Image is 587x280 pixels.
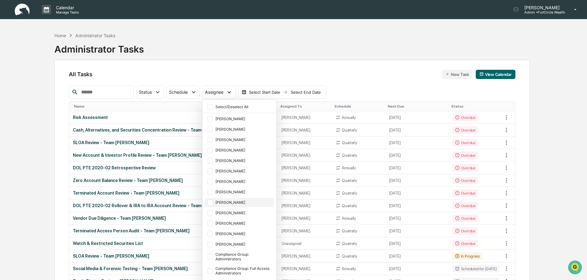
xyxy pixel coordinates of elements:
div: New Account & Investor Profile Review - Team [PERSON_NAME] [73,153,274,158]
a: 🔎Data Lookup [4,87,41,98]
div: Select Start Date [248,90,282,95]
div: [PERSON_NAME] [215,200,273,205]
div: Select End Date [289,90,323,95]
div: In Progress [452,252,482,260]
div: We're available if you need us! [21,53,78,58]
p: Admin • FullCircle Wealth [519,10,565,14]
p: Calendar [51,5,82,10]
span: Schedule [169,89,188,95]
div: SLOA Review - Team [PERSON_NAME] [73,254,274,258]
img: logo [15,4,30,16]
div: [PERSON_NAME] [282,229,328,233]
td: [DATE] [385,225,448,237]
div: Select/Deselect All [215,105,273,109]
div: [PERSON_NAME] [282,254,328,258]
div: [PERSON_NAME] [282,266,328,271]
img: 1746055101610-c473b297-6a78-478c-a979-82029cc54cd1 [6,47,17,58]
div: Overdue [452,152,478,159]
td: [DATE] [385,149,448,162]
div: SLOA Review - Team [PERSON_NAME] [73,140,274,145]
div: Annually [342,266,356,271]
div: Annually [342,166,356,170]
div: Quarterly [342,203,357,208]
div: [PERSON_NAME] [215,116,273,121]
div: Watch & Restricted Securities List [73,241,274,246]
div: Quarterly [342,140,357,145]
td: [DATE] [385,187,448,199]
td: [DATE] [385,136,448,149]
div: 🗄️ [45,78,49,83]
div: Overdue [452,227,478,235]
div: [PERSON_NAME] [215,169,273,173]
a: 🖐️Preclearance [4,75,42,86]
td: [DATE] [385,174,448,187]
div: Cash, Alternatives, and Securities Concentration Review - Team [PERSON_NAME] [73,128,274,132]
div: [PERSON_NAME] [215,221,273,226]
div: Annually [342,115,356,120]
div: Toggle SortBy [334,104,383,108]
img: calendar [479,72,484,76]
div: Quarterly [342,241,357,246]
div: [PERSON_NAME] [282,153,328,158]
span: Data Lookup [12,89,39,95]
span: All Tasks [69,71,92,77]
div: [PERSON_NAME] [282,115,328,120]
div: [PERSON_NAME] [215,190,273,194]
button: Start new chat [104,49,112,56]
span: Status [139,89,152,95]
div: Administrator Tasks [75,33,115,38]
div: Quarterly [342,128,357,132]
div: Quarterly [342,191,357,195]
span: Preclearance [12,77,40,84]
div: [PERSON_NAME] [215,137,273,142]
div: Overdue [452,139,478,146]
div: DOL PTE 2020-02 Retrospective Review [73,165,274,170]
div: [PERSON_NAME] [215,148,273,152]
div: [PERSON_NAME] [282,191,328,195]
div: [PERSON_NAME] [282,216,328,221]
div: Toggle SortBy [280,104,329,108]
a: 🗄️Attestations [42,75,79,86]
td: [DATE] [385,199,448,212]
div: Administrator Tasks [54,39,144,55]
p: Manage Tasks [51,10,82,14]
div: Overdue [452,215,478,222]
div: Overdue [452,177,478,184]
td: [DATE] [385,250,448,262]
div: Compliance Group: Administrators [215,252,273,261]
div: Toggle SortBy [503,104,515,108]
div: Overdue [452,202,478,209]
div: Scheduled for [DATE] [452,265,499,272]
div: Overdue [452,164,478,172]
div: Toggle SortBy [388,104,446,108]
a: Powered byPylon [43,104,74,109]
div: Overdue [452,189,478,197]
span: Pylon [61,104,74,109]
div: Social Media & Forensic Testing - Team [PERSON_NAME] [73,266,274,271]
div: [PERSON_NAME] [215,179,273,184]
div: Home [54,33,66,38]
div: Overdue [452,126,478,134]
div: [PERSON_NAME] [282,166,328,170]
p: How can we help? [6,13,112,23]
img: arrow right [283,90,288,95]
div: [PERSON_NAME] [282,178,328,183]
iframe: Open customer support [567,260,584,276]
div: [PERSON_NAME] [215,158,273,163]
td: [DATE] [385,111,448,124]
div: DOL PTE 2020-02 Rollover & IRA to IRA Account Review - Team [PERSON_NAME] [73,203,274,208]
div: [PERSON_NAME] [282,140,328,145]
div: Compliance Group: Full Access Administrators [215,266,273,275]
td: [DATE] [385,162,448,174]
button: New Task [442,70,473,79]
td: [DATE] [385,237,448,250]
td: [DATE] [385,262,448,275]
div: Terminated Access Person Audit - Team [PERSON_NAME] [73,228,274,233]
td: [DATE] [385,124,448,136]
div: Unassigned [282,241,328,246]
div: Risk Assessment [73,115,274,120]
div: Overdue [452,240,478,247]
p: [PERSON_NAME] [519,5,565,10]
div: [PERSON_NAME] [282,203,328,208]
